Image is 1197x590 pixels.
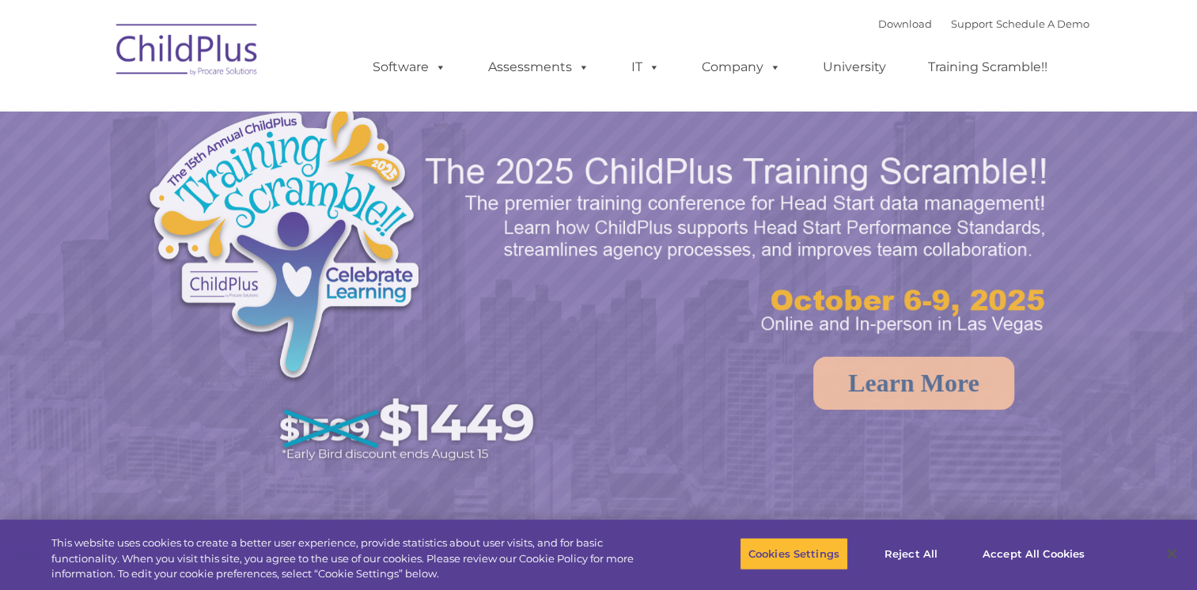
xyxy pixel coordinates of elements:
a: IT [616,51,676,83]
button: Cookies Settings [740,537,848,570]
a: Training Scramble!! [912,51,1063,83]
a: University [807,51,902,83]
a: Learn More [813,357,1014,410]
div: This website uses cookies to create a better user experience, provide statistics about user visit... [51,535,658,582]
button: Reject All [862,537,960,570]
button: Close [1154,536,1189,571]
a: Assessments [472,51,605,83]
button: Accept All Cookies [974,537,1093,570]
img: ChildPlus by Procare Solutions [108,13,267,92]
font: | [878,17,1089,30]
a: Support [951,17,993,30]
a: Company [686,51,797,83]
a: Software [357,51,462,83]
a: Download [878,17,932,30]
a: Schedule A Demo [996,17,1089,30]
